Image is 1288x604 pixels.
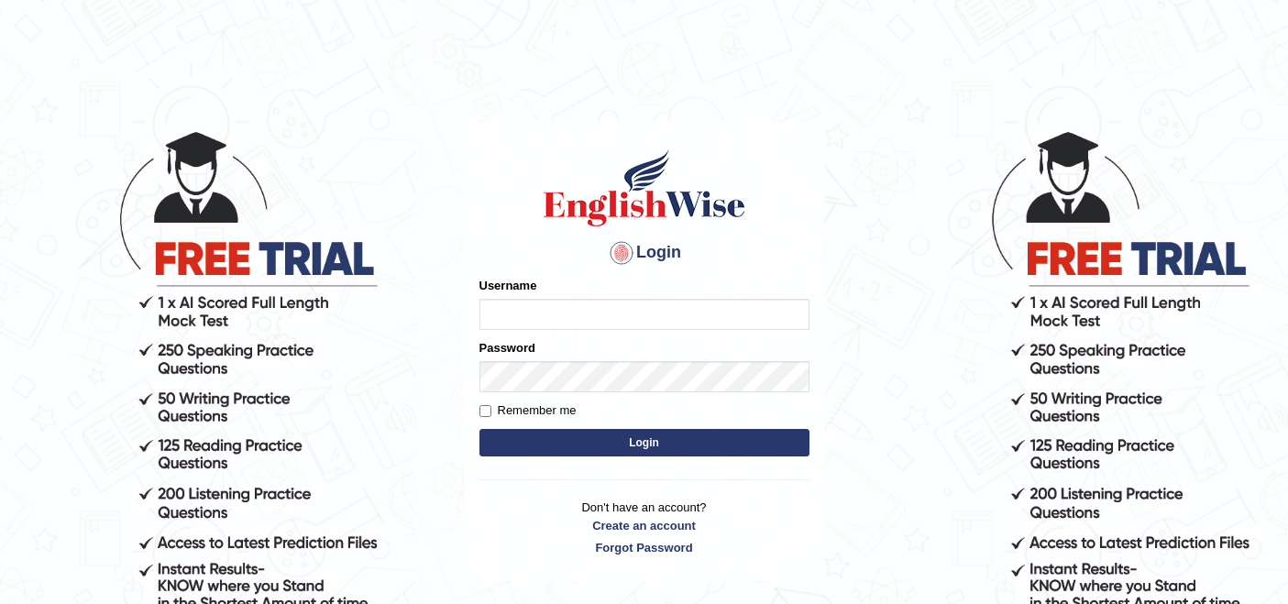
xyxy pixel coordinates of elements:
[479,238,809,268] h4: Login
[479,499,809,555] p: Don't have an account?
[479,539,809,556] a: Forgot Password
[540,147,749,229] img: Logo of English Wise sign in for intelligent practice with AI
[479,339,535,357] label: Password
[479,277,537,294] label: Username
[479,401,577,420] label: Remember me
[479,405,491,417] input: Remember me
[479,517,809,534] a: Create an account
[479,429,809,456] button: Login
